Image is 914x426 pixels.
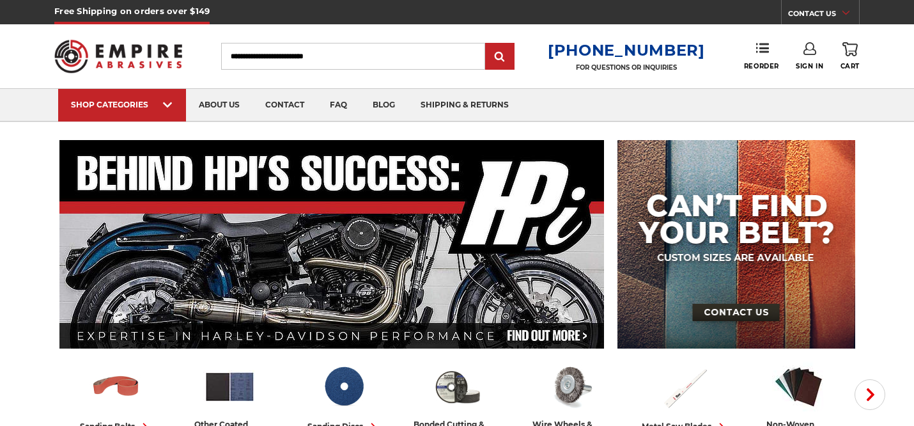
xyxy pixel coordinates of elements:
[431,360,484,413] img: Bonded Cutting & Grinding
[408,89,522,122] a: shipping & returns
[203,360,256,413] img: Other Coated Abrasives
[89,360,143,413] img: Sanding Belts
[360,89,408,122] a: blog
[54,31,182,81] img: Empire Abrasives
[840,42,860,70] a: Cart
[545,360,598,413] img: Wire Wheels & Brushes
[59,140,605,349] img: Banner for an interview featuring Horsepower Inc who makes Harley performance upgrades featured o...
[186,89,252,122] a: about us
[744,42,779,70] a: Reorder
[252,89,317,122] a: contact
[788,6,859,24] a: CONTACT US
[548,63,705,72] p: FOR QUESTIONS OR INQUIRIES
[317,89,360,122] a: faq
[487,44,513,70] input: Submit
[855,379,885,410] button: Next
[71,100,173,109] div: SHOP CATEGORIES
[744,62,779,70] span: Reorder
[796,62,823,70] span: Sign In
[317,360,370,413] img: Sanding Discs
[617,140,855,349] img: promo banner for custom belts.
[548,41,705,59] a: [PHONE_NUMBER]
[840,62,860,70] span: Cart
[658,360,711,413] img: Metal Saw Blades
[772,360,825,413] img: Non-woven Abrasives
